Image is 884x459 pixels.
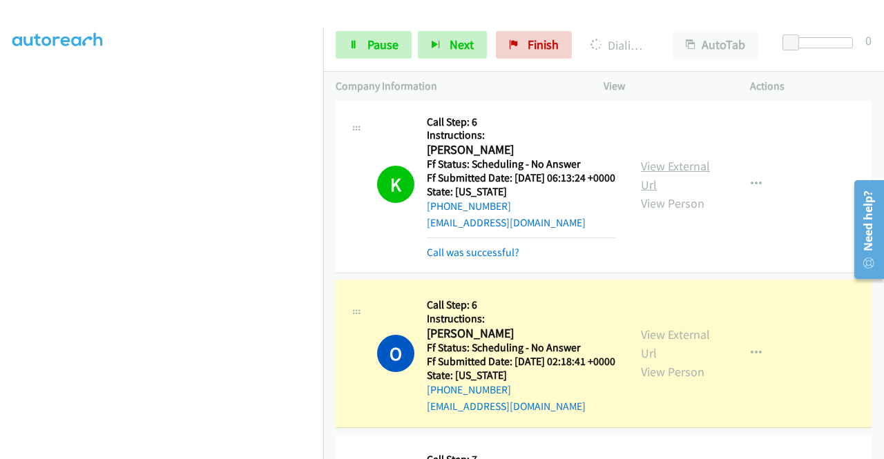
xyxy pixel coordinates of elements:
[865,31,872,50] div: 0
[336,31,412,59] a: Pause
[427,355,615,369] h5: Ff Submitted Date: [DATE] 02:18:41 +0000
[427,128,615,142] h5: Instructions:
[427,312,615,326] h5: Instructions:
[427,246,519,259] a: Call was successful?
[418,31,487,59] button: Next
[377,335,414,372] h1: O
[641,326,710,361] a: View External Url
[450,37,474,52] span: Next
[427,298,615,312] h5: Call Step: 6
[604,78,725,95] p: View
[496,31,572,59] a: Finish
[641,195,704,211] a: View Person
[427,341,615,355] h5: Ff Status: Scheduling - No Answer
[377,166,414,203] h1: K
[427,142,611,158] h2: [PERSON_NAME]
[845,175,884,284] iframe: Resource Center
[427,400,586,413] a: [EMAIL_ADDRESS][DOMAIN_NAME]
[427,157,615,171] h5: Ff Status: Scheduling - No Answer
[641,364,704,380] a: View Person
[590,36,648,55] p: Dialing [PERSON_NAME]
[427,115,615,129] h5: Call Step: 6
[427,171,615,185] h5: Ff Submitted Date: [DATE] 06:13:24 +0000
[427,185,615,199] h5: State: [US_STATE]
[427,199,511,213] a: [PHONE_NUMBER]
[673,31,758,59] button: AutoTab
[427,216,586,229] a: [EMAIL_ADDRESS][DOMAIN_NAME]
[336,78,579,95] p: Company Information
[427,383,511,396] a: [PHONE_NUMBER]
[427,326,611,342] h2: [PERSON_NAME]
[367,37,398,52] span: Pause
[427,369,615,382] h5: State: [US_STATE]
[528,37,559,52] span: Finish
[641,158,710,193] a: View External Url
[789,37,853,48] div: Delay between calls (in seconds)
[750,78,872,95] p: Actions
